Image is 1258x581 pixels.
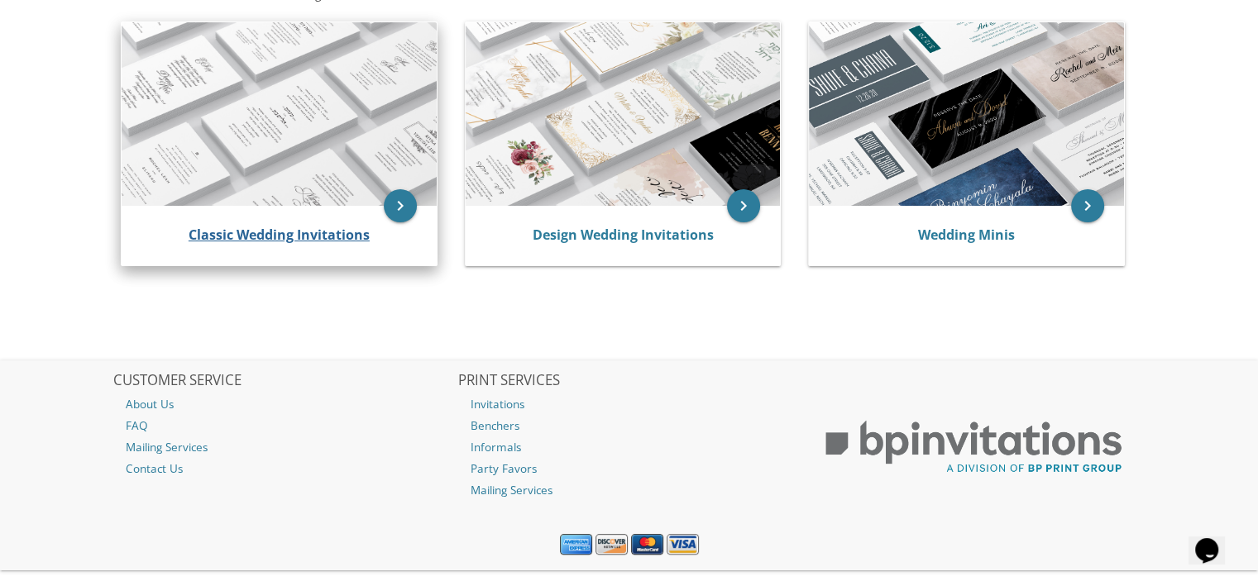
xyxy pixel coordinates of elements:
a: Wedding Minis [918,226,1015,244]
h2: PRINT SERVICES [458,373,801,389]
a: Design Wedding Invitations [532,226,713,244]
a: Informals [458,436,801,458]
img: BP Print Group [802,406,1145,488]
a: keyboard_arrow_right [1071,189,1104,222]
a: FAQ [113,415,456,436]
img: Discover [596,534,628,555]
a: About Us [113,393,456,415]
a: Mailing Services [113,436,456,458]
iframe: chat widget [1189,515,1241,564]
a: Benchers [458,415,801,436]
img: Wedding Minis [809,22,1124,206]
img: MasterCard [631,534,663,555]
a: keyboard_arrow_right [384,189,417,222]
a: Invitations [458,393,801,415]
a: Party Favors [458,458,801,479]
img: Classic Wedding Invitations [122,22,437,206]
img: Visa [667,534,699,555]
a: keyboard_arrow_right [727,189,760,222]
a: Contact Us [113,458,456,479]
h2: CUSTOMER SERVICE [113,373,456,389]
a: Classic Wedding Invitations [189,226,370,244]
img: Design Wedding Invitations [466,22,781,206]
a: Mailing Services [458,479,801,501]
img: American Express [560,534,592,555]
